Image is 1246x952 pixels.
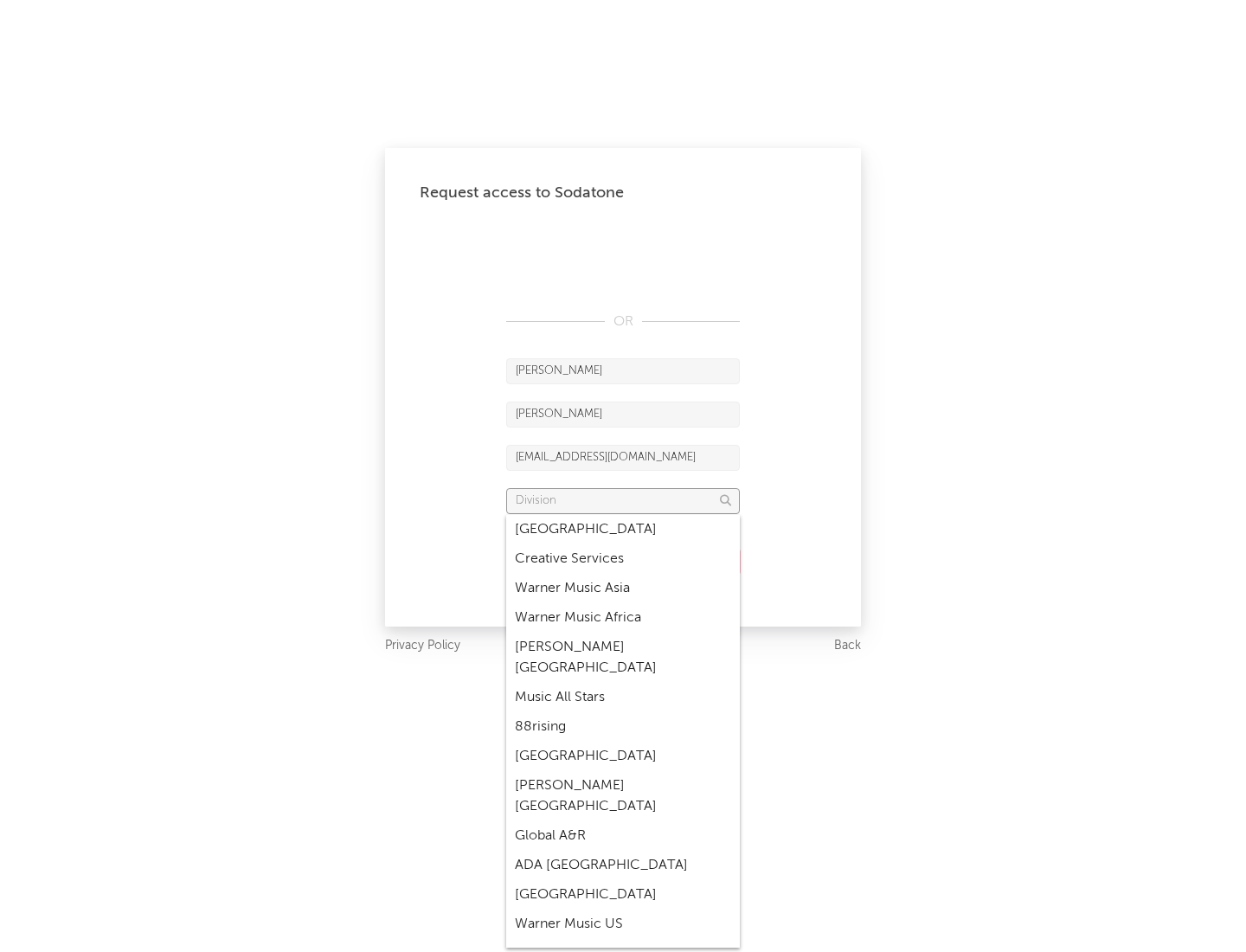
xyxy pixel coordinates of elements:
[506,445,740,471] input: Email
[506,633,740,683] div: [PERSON_NAME] [GEOGRAPHIC_DATA]
[506,910,740,939] div: Warner Music US
[506,402,740,428] input: Last Name
[506,358,740,384] input: First Name
[506,742,740,771] div: [GEOGRAPHIC_DATA]
[506,683,740,712] div: Music All Stars
[506,712,740,742] div: 88rising
[506,603,740,633] div: Warner Music Africa
[506,488,740,514] input: Division
[506,821,740,851] div: Global A&R
[506,851,740,880] div: ADA [GEOGRAPHIC_DATA]
[506,515,740,544] div: [GEOGRAPHIC_DATA]
[506,880,740,910] div: [GEOGRAPHIC_DATA]
[834,635,861,657] a: Back
[385,635,460,657] a: Privacy Policy
[506,771,740,821] div: [PERSON_NAME] [GEOGRAPHIC_DATA]
[506,574,740,603] div: Warner Music Asia
[420,183,826,203] div: Request access to Sodatone
[506,544,740,574] div: Creative Services
[506,312,740,332] div: OR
